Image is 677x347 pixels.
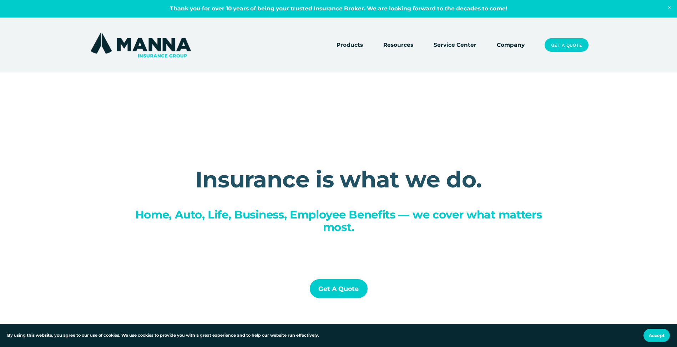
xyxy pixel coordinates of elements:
[383,41,413,50] span: Resources
[89,31,193,59] img: Manna Insurance Group
[195,166,482,193] strong: Insurance is what we do.
[337,41,363,50] span: Products
[545,38,588,52] a: Get a Quote
[7,332,319,339] p: By using this website, you agree to our use of cookies. We use cookies to provide you with a grea...
[337,40,363,50] a: folder dropdown
[135,208,545,234] span: Home, Auto, Life, Business, Employee Benefits — we cover what matters most.
[643,329,670,342] button: Accept
[383,40,413,50] a: folder dropdown
[497,40,525,50] a: Company
[649,333,665,338] span: Accept
[434,40,476,50] a: Service Center
[310,279,368,298] a: Get a Quote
